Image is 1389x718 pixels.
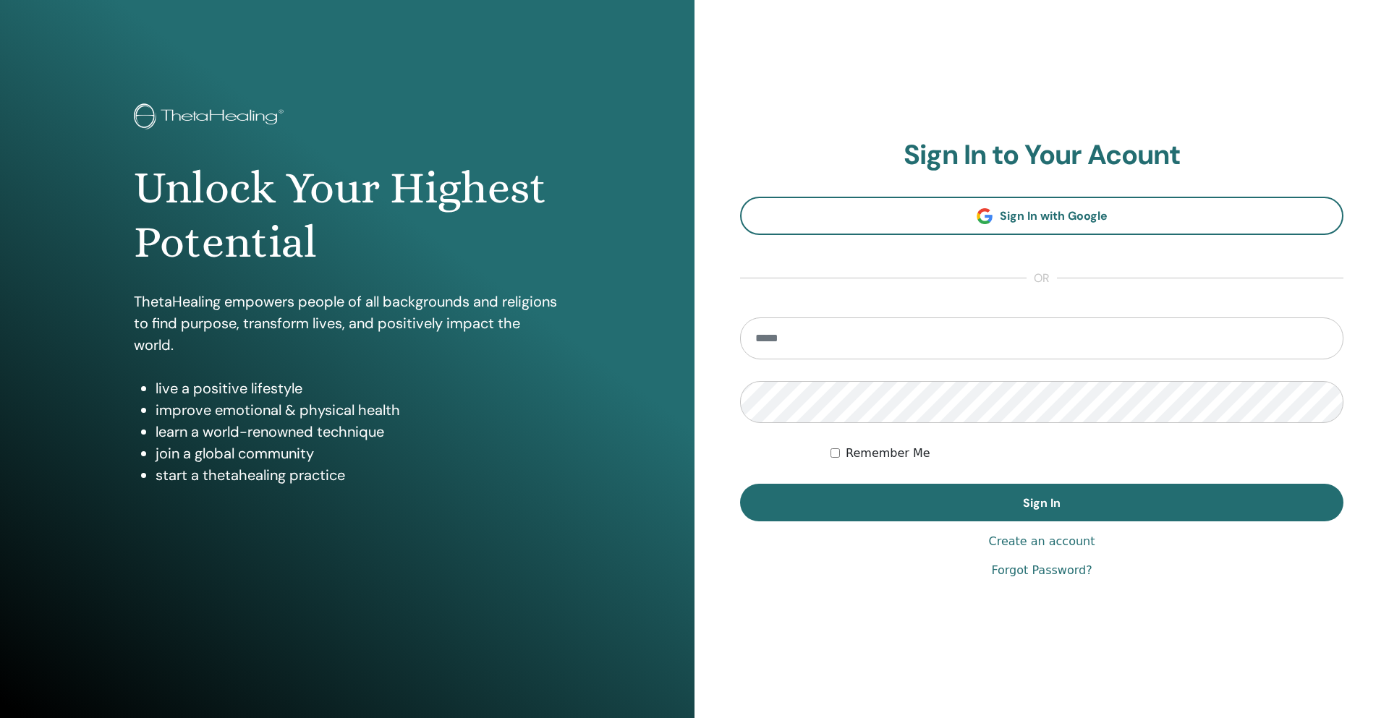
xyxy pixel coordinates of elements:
div: Keep me authenticated indefinitely or until I manually logout [831,445,1343,462]
li: join a global community [156,443,561,464]
h2: Sign In to Your Acount [740,139,1343,172]
button: Sign In [740,484,1343,521]
a: Sign In with Google [740,197,1343,235]
li: live a positive lifestyle [156,377,561,399]
li: improve emotional & physical health [156,399,561,421]
li: learn a world-renowned technique [156,421,561,443]
span: or [1027,270,1057,287]
span: Sign In with Google [1000,208,1108,223]
a: Forgot Password? [991,562,1092,579]
label: Remember Me [846,445,930,462]
span: Sign In [1023,495,1061,510]
h1: Unlock Your Highest Potential [134,161,561,269]
p: ThetaHealing empowers people of all backgrounds and religions to find purpose, transform lives, a... [134,291,561,356]
li: start a thetahealing practice [156,464,561,486]
a: Create an account [988,533,1095,550]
